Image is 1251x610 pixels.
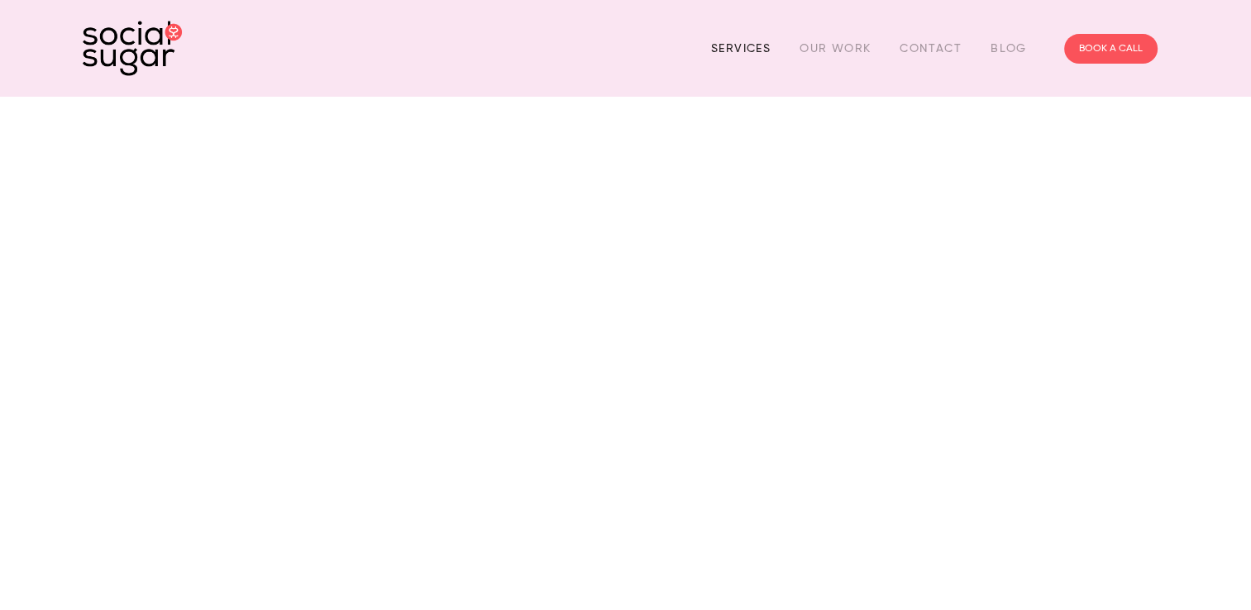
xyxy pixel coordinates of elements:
[711,36,771,61] a: Services
[83,21,182,76] img: SocialSugar
[1064,34,1158,64] a: BOOK A CALL
[900,36,962,61] a: Contact
[800,36,871,61] a: Our Work
[991,36,1027,61] a: Blog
